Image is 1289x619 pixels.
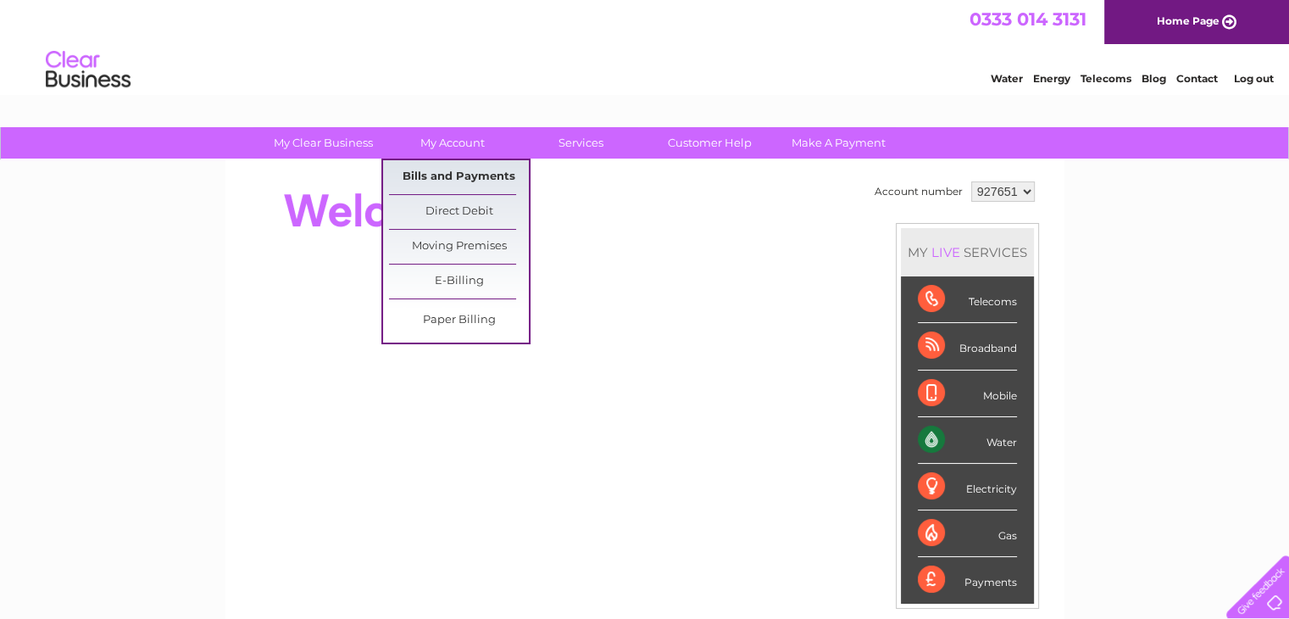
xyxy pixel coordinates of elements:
div: LIVE [928,244,964,260]
a: Energy [1033,72,1070,85]
div: Gas [918,510,1017,557]
a: Customer Help [640,127,780,159]
a: My Account [382,127,522,159]
div: Telecoms [918,276,1017,323]
a: Services [511,127,651,159]
a: Make A Payment [769,127,908,159]
a: Contact [1176,72,1218,85]
img: logo.png [45,44,131,96]
a: Paper Billing [389,304,529,337]
a: Moving Premises [389,230,529,264]
td: Account number [870,177,967,206]
a: Bills and Payments [389,160,529,194]
a: Telecoms [1081,72,1131,85]
a: Blog [1142,72,1166,85]
div: Mobile [918,371,1017,417]
div: Broadband [918,323,1017,370]
div: Electricity [918,464,1017,510]
a: My Clear Business [253,127,393,159]
a: Direct Debit [389,195,529,229]
div: Clear Business is a trading name of Verastar Limited (registered in [GEOGRAPHIC_DATA] No. 3667643... [245,9,1046,82]
a: E-Billing [389,265,529,298]
a: 0333 014 3131 [970,8,1086,30]
a: Log out [1233,72,1273,85]
div: MY SERVICES [901,228,1034,276]
div: Payments [918,557,1017,603]
a: Water [991,72,1023,85]
div: Water [918,417,1017,464]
